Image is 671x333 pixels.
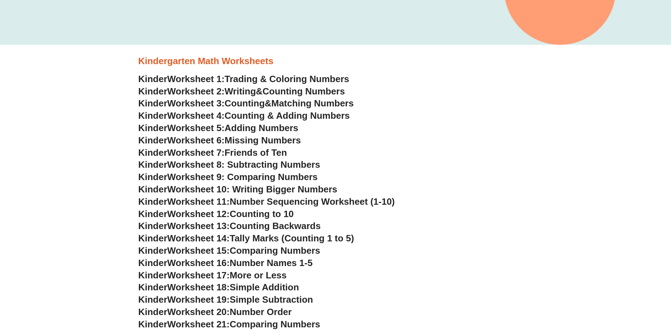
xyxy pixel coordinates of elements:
[138,147,167,158] span: Kinder
[138,98,167,109] span: Kinder
[167,110,225,121] span: Worksheet 4:
[167,258,230,268] span: Worksheet 16:
[225,86,256,97] span: Writing
[167,159,320,170] span: Worksheet 8: Subtracting Numbers
[138,135,167,146] span: Kinder
[167,147,225,158] span: Worksheet 7:
[138,319,167,329] span: Kinder
[167,270,230,280] span: Worksheet 17:
[167,233,230,243] span: Worksheet 14:
[271,98,354,109] span: Matching Numbers
[167,294,230,305] span: Worksheet 19:
[138,221,167,231] span: Kinder
[138,307,167,317] span: Kinder
[167,319,230,329] span: Worksheet 21:
[230,258,312,268] span: Number Names 1-5
[167,74,225,84] span: Worksheet 1:
[138,110,167,121] span: Kinder
[138,86,345,97] a: KinderWorksheet 2:Writing&Counting Numbers
[167,86,225,97] span: Worksheet 2:
[230,294,313,305] span: Simple Subtraction
[138,196,167,207] span: Kinder
[230,319,320,329] span: Comparing Numbers
[230,196,395,207] span: Number Sequencing Worksheet (1-10)
[167,245,230,256] span: Worksheet 15:
[138,74,167,84] span: Kinder
[225,74,349,84] span: Trading & Coloring Numbers
[262,86,345,97] span: Counting Numbers
[230,282,299,292] span: Simple Addition
[138,184,337,195] a: KinderWorksheet 10: Writing Bigger Numbers
[138,209,167,219] span: Kinder
[138,159,320,170] a: KinderWorksheet 8: Subtracting Numbers
[167,282,230,292] span: Worksheet 18:
[138,233,167,243] span: Kinder
[230,233,354,243] span: Tally Marks (Counting 1 to 5)
[138,282,167,292] span: Kinder
[225,110,350,121] span: Counting & Adding Numbers
[167,209,230,219] span: Worksheet 12:
[230,221,321,231] span: Counting Backwards
[225,135,301,146] span: Missing Numbers
[230,270,287,280] span: More or Less
[167,184,337,195] span: Worksheet 10: Writing Bigger Numbers
[138,123,167,133] span: Kinder
[138,245,167,256] span: Kinder
[138,86,167,97] span: Kinder
[138,159,167,170] span: Kinder
[167,172,318,182] span: Worksheet 9: Comparing Numbers
[138,55,533,67] h3: Kindergarten Math Worksheets
[167,135,225,146] span: Worksheet 6:
[138,123,298,133] a: KinderWorksheet 5:Adding Numbers
[230,245,320,256] span: Comparing Numbers
[225,147,287,158] span: Friends of Ten
[230,307,292,317] span: Number Order
[138,184,167,195] span: Kinder
[554,253,671,333] iframe: Chat Widget
[138,98,354,109] a: KinderWorksheet 3:Counting&Matching Numbers
[138,172,167,182] span: Kinder
[225,123,298,133] span: Adding Numbers
[167,123,225,133] span: Worksheet 5:
[167,307,230,317] span: Worksheet 20:
[138,172,318,182] a: KinderWorksheet 9: Comparing Numbers
[138,258,167,268] span: Kinder
[225,98,265,109] span: Counting
[138,294,167,305] span: Kinder
[138,110,350,121] a: KinderWorksheet 4:Counting & Adding Numbers
[138,135,301,146] a: KinderWorksheet 6:Missing Numbers
[138,74,349,84] a: KinderWorksheet 1:Trading & Coloring Numbers
[167,98,225,109] span: Worksheet 3:
[167,221,230,231] span: Worksheet 13:
[138,147,287,158] a: KinderWorksheet 7:Friends of Ten
[230,209,294,219] span: Counting to 10
[167,196,230,207] span: Worksheet 11:
[138,270,167,280] span: Kinder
